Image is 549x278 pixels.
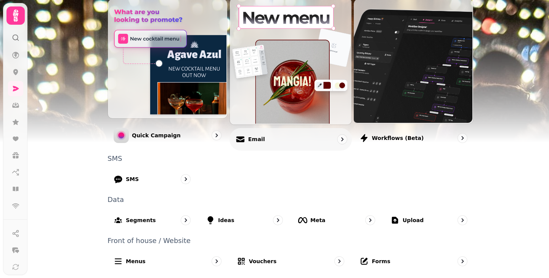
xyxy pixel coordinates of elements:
[366,216,374,224] svg: go to
[126,175,139,183] p: SMS
[310,216,326,224] p: Meta
[372,134,424,142] p: Workflows (beta)
[231,250,351,272] a: Vouchers
[213,257,220,265] svg: go to
[384,209,474,231] a: Upload
[200,209,289,231] a: Ideas
[213,132,220,139] svg: go to
[132,132,181,139] p: Quick Campaign
[338,135,346,143] svg: go to
[403,216,424,224] p: Upload
[108,250,228,272] a: Menus
[108,168,197,190] a: SMS
[274,216,282,224] svg: go to
[249,257,277,265] p: Vouchers
[126,216,156,224] p: Segments
[182,175,189,183] svg: go to
[292,209,381,231] a: Meta
[108,196,474,203] p: Data
[108,209,197,231] a: Segments
[218,216,234,224] p: Ideas
[182,216,189,224] svg: go to
[353,250,474,272] a: Forms
[108,237,474,244] p: Front of house / Website
[372,257,390,265] p: Forms
[459,134,466,142] svg: go to
[108,155,474,162] p: SMS
[459,216,466,224] svg: go to
[126,257,146,265] p: Menus
[335,257,343,265] svg: go to
[459,257,466,265] svg: go to
[248,135,265,143] p: Email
